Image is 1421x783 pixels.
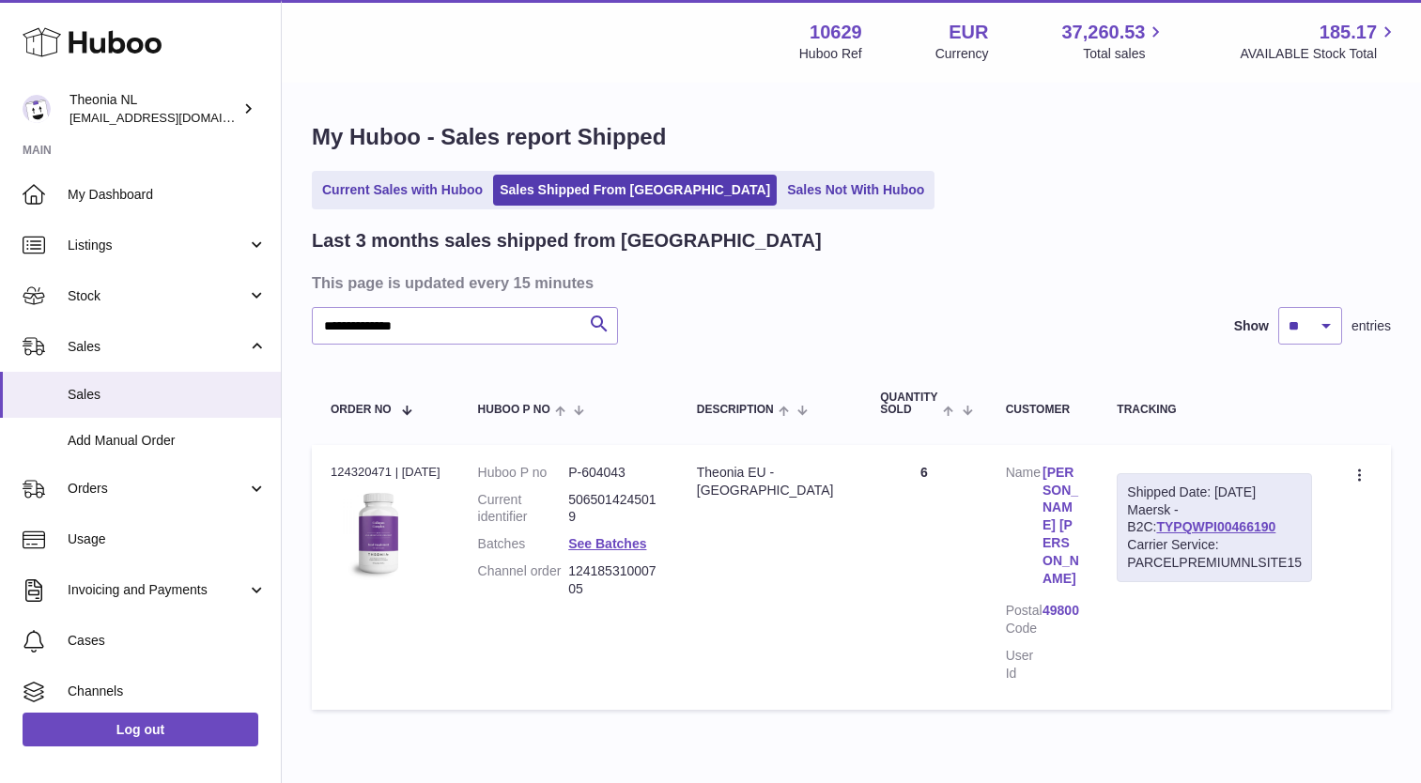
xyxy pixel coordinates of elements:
[1117,404,1312,416] div: Tracking
[68,683,267,700] span: Channels
[23,713,258,746] a: Log out
[568,562,659,598] dd: 12418531000705
[331,404,392,416] span: Order No
[1127,484,1302,501] div: Shipped Date: [DATE]
[568,536,646,551] a: See Batches
[68,186,267,204] span: My Dashboard
[935,45,989,63] div: Currency
[1351,317,1391,335] span: entries
[316,175,489,206] a: Current Sales with Huboo
[1006,602,1043,637] dt: Postal Code
[1320,20,1377,45] span: 185.17
[312,228,822,253] h2: Last 3 months sales shipped from [GEOGRAPHIC_DATA]
[312,122,1391,152] h1: My Huboo - Sales report Shipped
[1127,536,1302,572] div: Carrier Service: PARCELPREMIUMNLSITE15
[1006,404,1080,416] div: Customer
[1043,602,1079,620] a: 49800
[1240,45,1398,63] span: AVAILABLE Stock Total
[331,464,440,481] div: 124320471 | [DATE]
[568,464,659,482] dd: P-604043
[1006,647,1043,683] dt: User Id
[1234,317,1269,335] label: Show
[70,110,276,125] span: [EMAIL_ADDRESS][DOMAIN_NAME]
[1117,473,1312,582] div: Maersk - B2C:
[68,432,267,450] span: Add Manual Order
[810,20,862,45] strong: 10629
[1083,45,1166,63] span: Total sales
[68,338,247,356] span: Sales
[478,562,569,598] dt: Channel order
[68,480,247,498] span: Orders
[331,486,425,580] img: 106291725893172.jpg
[68,386,267,404] span: Sales
[1061,20,1145,45] span: 37,260.53
[1240,20,1398,63] a: 185.17 AVAILABLE Stock Total
[70,91,239,127] div: Theonia NL
[68,632,267,650] span: Cases
[68,237,247,254] span: Listings
[568,491,659,527] dd: 5065014245019
[68,581,247,599] span: Invoicing and Payments
[697,404,774,416] span: Description
[68,530,267,548] span: Usage
[1043,464,1079,588] a: [PERSON_NAME] [PERSON_NAME]
[880,391,938,416] span: Quantity Sold
[780,175,931,206] a: Sales Not With Huboo
[799,45,862,63] div: Huboo Ref
[493,175,777,206] a: Sales Shipped From [GEOGRAPHIC_DATA]
[478,464,569,482] dt: Huboo P no
[68,287,247,305] span: Stock
[312,272,1386,293] h3: This page is updated every 15 minutes
[1006,464,1043,592] dt: Name
[478,491,569,527] dt: Current identifier
[1156,519,1275,534] a: TYPQWPI00466190
[478,404,550,416] span: Huboo P no
[949,20,988,45] strong: EUR
[23,95,51,123] img: info@wholesomegoods.eu
[1061,20,1166,63] a: 37,260.53 Total sales
[861,445,986,711] td: 6
[478,535,569,553] dt: Batches
[697,464,843,499] div: Theonia EU - [GEOGRAPHIC_DATA]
